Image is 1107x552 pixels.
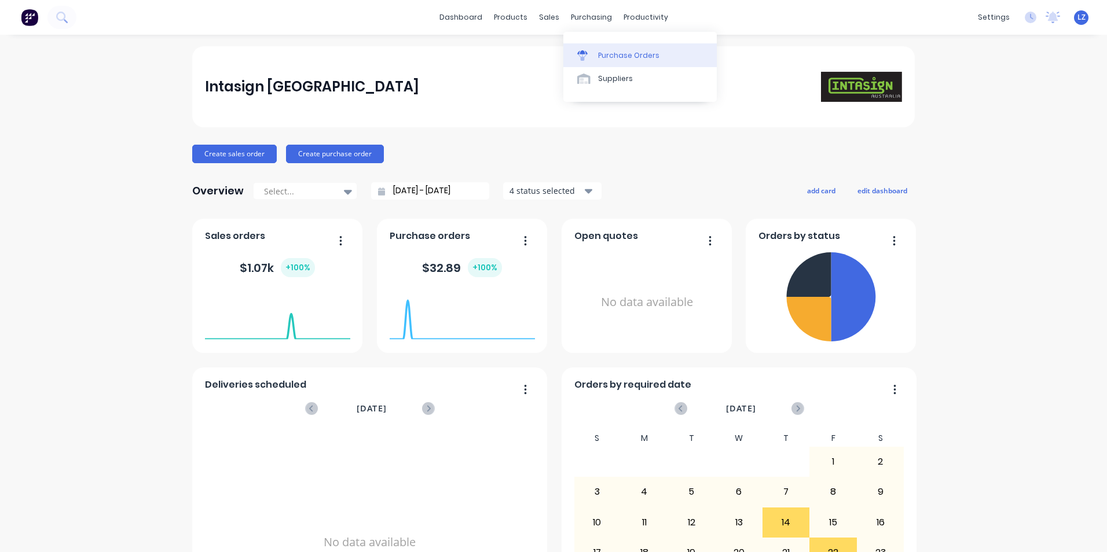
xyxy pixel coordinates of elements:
div: 5 [669,477,715,506]
span: Purchase orders [390,229,470,243]
div: 11 [621,508,668,537]
div: purchasing [565,9,618,26]
img: Intasign Australia [821,72,902,102]
div: 14 [763,508,809,537]
div: No data available [574,248,720,357]
div: Suppliers [598,73,633,84]
div: T [763,430,810,447]
div: 8 [810,477,856,506]
span: Orders by required date [574,378,691,392]
div: S [857,430,904,447]
button: Create purchase order [286,145,384,163]
button: edit dashboard [850,183,915,198]
div: 7 [763,477,809,506]
div: 1 [810,447,856,476]
img: Factory [21,9,38,26]
div: + 100 % [468,258,502,277]
div: Overview [192,179,244,203]
div: Intasign [GEOGRAPHIC_DATA] [205,75,419,98]
div: + 100 % [281,258,315,277]
div: M [621,430,668,447]
span: Deliveries scheduled [205,378,306,392]
div: 16 [857,508,904,537]
div: 4 [621,477,668,506]
div: 13 [716,508,762,537]
span: Orders by status [758,229,840,243]
a: Suppliers [563,67,717,90]
div: F [809,430,857,447]
button: Create sales order [192,145,277,163]
div: 15 [810,508,856,537]
div: 3 [574,477,621,506]
div: productivity [618,9,674,26]
div: 4 status selected [509,185,582,197]
div: 6 [716,477,762,506]
a: dashboard [434,9,488,26]
div: 9 [857,477,904,506]
div: 2 [857,447,904,476]
span: Open quotes [574,229,638,243]
div: W [715,430,763,447]
a: Purchase Orders [563,43,717,67]
button: 4 status selected [503,182,602,200]
div: settings [972,9,1016,26]
div: sales [533,9,565,26]
span: [DATE] [357,402,387,415]
div: $ 1.07k [240,258,315,277]
div: 12 [669,508,715,537]
div: Purchase Orders [598,50,659,61]
span: Sales orders [205,229,265,243]
span: [DATE] [726,402,756,415]
div: 10 [574,508,621,537]
div: T [668,430,716,447]
div: S [574,430,621,447]
div: products [488,9,533,26]
div: $ 32.89 [422,258,502,277]
span: LZ [1077,12,1086,23]
button: add card [800,183,843,198]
